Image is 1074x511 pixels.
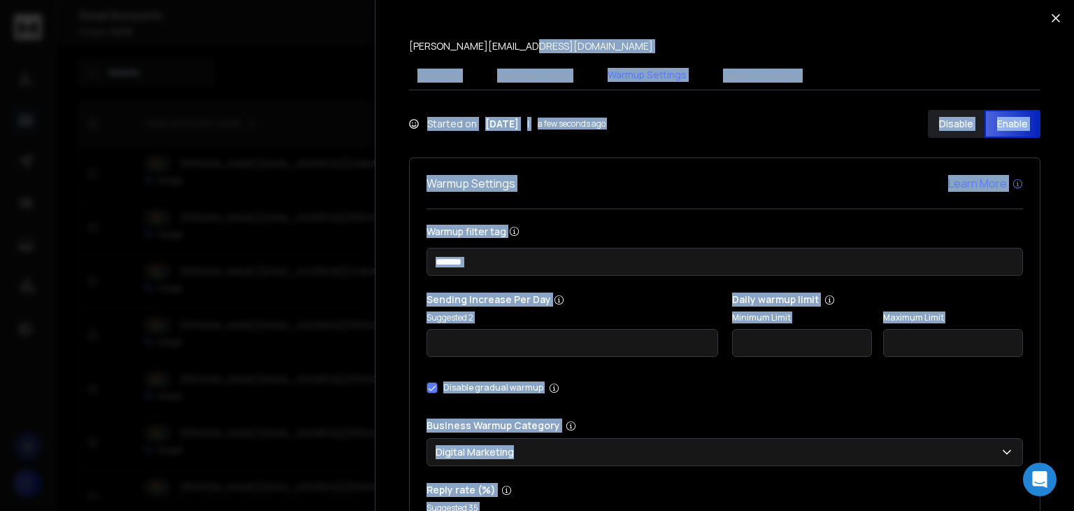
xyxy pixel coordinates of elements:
button: Campaign Stats [489,60,580,91]
button: Overview [409,60,469,91]
span: | [527,117,529,131]
label: Maximum Limit [883,312,1023,323]
button: DisableEnable [928,110,1040,138]
button: Mailbox Settings [715,60,809,91]
h1: Warmup Settings [427,175,515,192]
button: Warmup Settings [599,59,695,92]
label: Minimum Limit [732,312,872,323]
div: Open Intercom Messenger [1023,463,1057,496]
p: Reply rate (%) [427,483,1023,497]
button: Disable [928,110,984,138]
label: Warmup filter tag [427,226,1023,237]
p: Suggested 2 [427,312,718,323]
div: Started on [409,117,606,131]
button: Enable [984,110,1041,138]
label: Disable gradual warmup [443,382,543,393]
p: Daily warmup limit [732,293,1024,307]
strong: [DATE] [485,117,519,131]
a: Learn More [948,175,1023,192]
p: Business Warmup Category [427,419,1023,433]
p: Sending Increase Per Day [427,293,718,307]
span: a few seconds ago [538,118,606,129]
p: [PERSON_NAME][EMAIL_ADDRESS][DOMAIN_NAME] [409,39,653,53]
p: Digital Marketing [436,445,520,459]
